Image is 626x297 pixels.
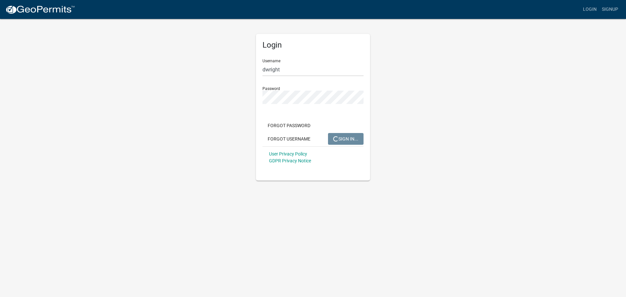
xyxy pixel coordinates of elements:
[262,133,316,145] button: Forgot Username
[262,120,316,131] button: Forgot Password
[580,3,599,16] a: Login
[269,158,311,163] a: GDPR Privacy Notice
[599,3,621,16] a: Signup
[333,136,358,141] span: SIGN IN...
[269,151,307,156] a: User Privacy Policy
[262,40,364,50] h5: Login
[328,133,364,145] button: SIGN IN...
